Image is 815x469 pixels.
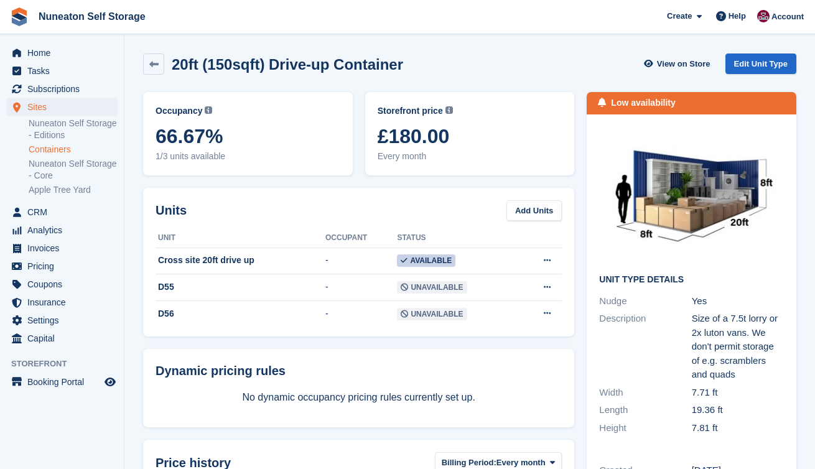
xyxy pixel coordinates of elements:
span: Capital [27,330,102,347]
a: Nuneaton Self Storage - Editions [29,118,118,141]
span: Home [27,44,102,62]
a: menu [6,44,118,62]
span: View on Store [657,58,710,70]
a: Edit Unit Type [725,53,796,74]
h2: Units [156,201,187,220]
span: Create [667,10,692,22]
a: menu [6,239,118,257]
div: Dynamic pricing rules [156,361,562,380]
a: Containers [29,144,118,156]
a: Nuneaton Self Storage [34,6,151,27]
div: Low availability [611,96,675,109]
div: D55 [156,281,325,294]
div: Description [599,312,691,382]
span: Account [771,11,804,23]
span: Every month [378,150,562,163]
a: Apple Tree Yard [29,184,118,196]
span: Every month [496,457,546,469]
span: Coupons [27,276,102,293]
h2: 20ft (150sqft) Drive-up Container [172,56,403,73]
span: Booking Portal [27,373,102,391]
p: No dynamic occupancy pricing rules currently set up. [156,390,562,405]
th: Occupant [325,228,397,248]
div: 7.71 ft [692,386,784,400]
span: Pricing [27,258,102,275]
span: Tasks [27,62,102,80]
span: CRM [27,203,102,221]
span: Available [397,254,455,267]
div: Nudge [599,294,691,309]
span: Analytics [27,221,102,239]
a: menu [6,312,118,329]
th: Status [397,228,517,248]
span: Sites [27,98,102,116]
div: 19.36 ft [692,403,784,417]
a: menu [6,221,118,239]
span: Storefront [11,358,124,370]
div: Size of a 7.5t lorry or 2x luton vans. We don't permit storage of e.g. scramblers and quads [692,312,784,382]
span: Settings [27,312,102,329]
img: icon-info-grey-7440780725fd019a000dd9b08b2336e03edf1995a4989e88bcd33f0948082b44.svg [445,106,453,114]
span: Unavailable [397,281,467,294]
span: 66.67% [156,125,340,147]
span: Occupancy [156,104,202,118]
a: menu [6,62,118,80]
span: Storefront price [378,104,443,118]
a: menu [6,276,118,293]
a: View on Store [643,53,715,74]
span: Help [729,10,746,22]
div: Width [599,386,691,400]
a: menu [6,203,118,221]
td: - [325,274,397,301]
div: Cross site 20ft drive up [156,254,325,267]
div: D56 [156,307,325,320]
a: menu [6,98,118,116]
td: - [325,300,397,327]
span: Subscriptions [27,80,102,98]
a: menu [6,258,118,275]
a: menu [6,80,118,98]
a: Preview store [103,374,118,389]
a: menu [6,330,118,347]
a: menu [6,294,118,311]
span: Billing Period: [442,457,496,469]
span: Insurance [27,294,102,311]
a: Nuneaton Self Storage - Core [29,158,118,182]
div: 7.81 ft [692,421,784,435]
td: - [325,248,397,274]
span: Unavailable [397,308,467,320]
th: Unit [156,228,325,248]
h2: Unit Type details [599,275,784,285]
img: 20-ft-container.jpg [599,127,784,265]
img: Chris Palmer [757,10,770,22]
div: Length [599,403,691,417]
img: stora-icon-8386f47178a22dfd0bd8f6a31ec36ba5ce8667c1dd55bd0f319d3a0aa187defe.svg [10,7,29,26]
a: Add Units [506,200,562,221]
img: icon-info-grey-7440780725fd019a000dd9b08b2336e03edf1995a4989e88bcd33f0948082b44.svg [205,106,212,114]
div: Yes [692,294,784,309]
span: 1/3 units available [156,150,340,163]
span: Invoices [27,239,102,257]
div: Height [599,421,691,435]
a: menu [6,373,118,391]
span: £180.00 [378,125,562,147]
